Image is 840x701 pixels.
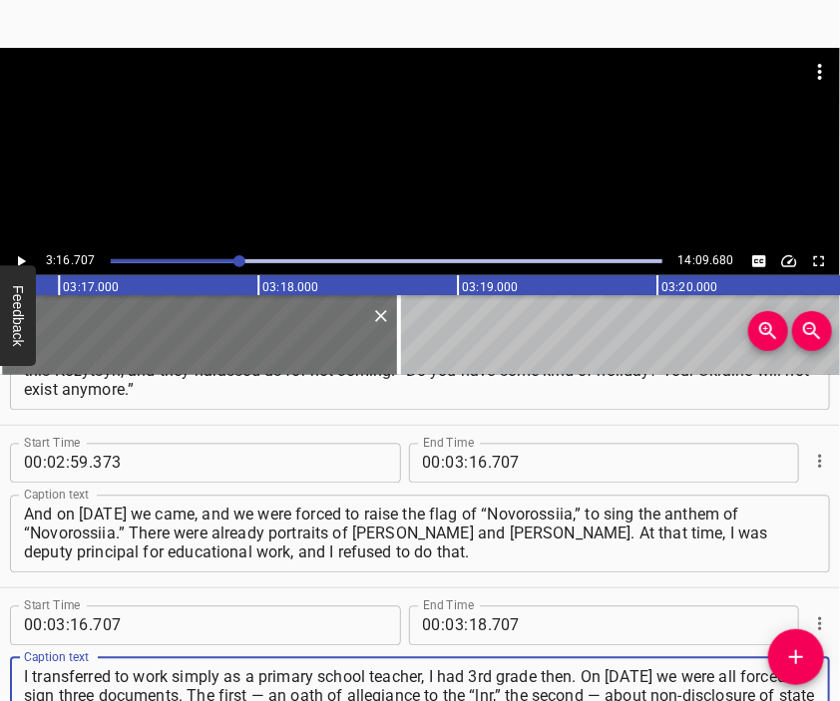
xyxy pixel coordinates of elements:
[488,606,492,646] span: .
[89,606,93,646] span: .
[368,303,394,329] button: Delete
[746,248,772,274] div: Hide/Show Captions
[768,629,824,685] button: Add Cue
[807,611,833,637] button: Cue Options
[66,606,70,646] span: :
[492,606,674,646] input: 707
[70,444,89,484] input: 59
[24,444,43,484] input: 00
[89,444,93,484] span: .
[70,606,89,646] input: 16
[446,606,465,646] input: 03
[262,280,318,294] text: 03:18.000
[442,444,446,484] span: :
[776,248,802,274] div: Playback Speed
[93,606,275,646] input: 707
[66,444,70,484] span: :
[465,606,469,646] span: :
[678,253,734,267] span: 14:09.680
[47,606,66,646] input: 03
[492,444,674,484] input: 707
[807,598,830,650] div: Cue Options
[746,248,772,274] button: Toggle captions
[748,311,788,351] button: Zoom In
[43,606,47,646] span: :
[8,248,34,274] button: Play/Pause
[24,506,816,562] textarea: And on [DATE] we came, and we were forced to raise the flag of “Novorossiia,” to sing the anthem ...
[43,444,47,484] span: :
[368,303,391,329] div: Delete Cue
[462,280,518,294] text: 03:19.000
[111,259,661,263] div: Play progress
[661,280,717,294] text: 03:20.000
[465,444,469,484] span: :
[46,253,95,267] span: Current Time
[47,444,66,484] input: 02
[442,606,446,646] span: :
[776,248,802,274] button: Change Playback Speed
[469,606,488,646] input: 18
[93,444,275,484] input: 373
[24,606,43,646] input: 00
[469,444,488,484] input: 16
[806,248,832,274] button: Toggle fullscreen
[63,280,119,294] text: 03:17.000
[446,444,465,484] input: 03
[807,436,830,488] div: Cue Options
[807,449,833,475] button: Cue Options
[423,444,442,484] input: 00
[488,444,492,484] span: .
[792,311,832,351] button: Zoom Out
[423,606,442,646] input: 00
